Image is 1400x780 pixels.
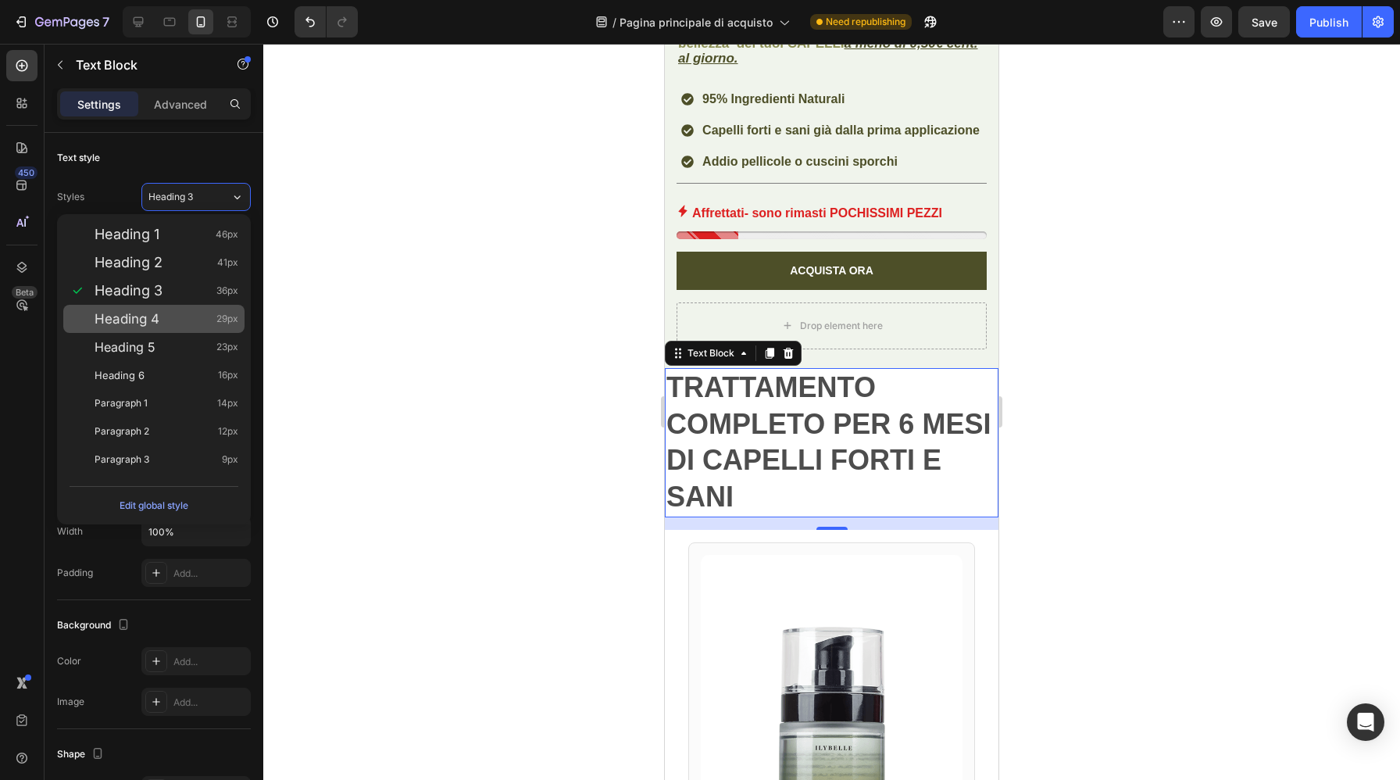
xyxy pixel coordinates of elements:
div: Width [57,524,83,538]
span: 46px [216,227,238,242]
span: 29px [216,311,238,327]
span: 12px [218,424,238,439]
button: Save [1238,6,1290,38]
span: 36px [216,283,238,299]
span: Need republishing [826,15,905,29]
iframe: Design area [665,44,998,780]
span: Paragraph 2 [95,424,149,439]
button: Heading 3 [141,183,251,211]
span: Heading 3 [95,283,162,299]
p: TRATTAMENTO COMPLETO PER 6 MESI DI CAPELLI FORTI E SANI [2,326,332,472]
div: Open Intercom Messenger [1347,703,1384,741]
button: 7 [6,6,116,38]
span: Paragraph 3 [95,452,149,467]
div: Text style [57,151,100,165]
div: Beta [12,286,37,299]
div: Edit global style [120,496,188,515]
span: 16px [218,367,238,383]
span: Heading 4 [95,311,159,327]
span: Paragraph 1 [95,395,148,411]
p: Advanced [154,96,207,113]
span: 23px [216,339,238,355]
span: 9px [222,452,238,467]
div: Add... [173,567,247,581]
span: Save [1252,16,1277,29]
span: Heading 2 [95,255,162,270]
div: Text Block [20,302,73,317]
div: Shape [57,744,107,765]
button: ACQUISTA ORA [12,208,322,246]
strong: Addio pellicole o cuscini sporchi [37,111,233,124]
p: Text Block [76,55,209,74]
p: 7 [102,13,109,31]
div: Background [57,615,133,636]
span: 14px [217,395,238,411]
p: Settings [77,96,121,113]
div: Publish [1309,14,1348,30]
div: ACQUISTA ORA [125,217,209,237]
input: Auto [142,517,250,546]
span: Heading 5 [95,339,155,355]
div: Styles [57,190,84,204]
div: Padding [57,566,93,580]
div: Add... [173,696,247,710]
div: Color [57,654,81,668]
span: Heading 6 [95,367,145,383]
span: / [612,14,616,30]
button: Edit global style [70,493,238,518]
div: Image [57,695,84,709]
strong: 95% Ingredienti Naturali [37,48,180,62]
span: Pagina principale di acquisto [620,14,773,30]
span: Heading 1 [95,227,159,242]
span: Heading 3 [148,190,193,204]
div: Undo/Redo [295,6,358,38]
div: Add... [173,655,247,669]
p: Affrettati- sono rimasti POCHISSIMI PEZZI [27,159,277,181]
button: Publish [1296,6,1362,38]
strong: Capelli forti e sani già dalla prima applicazione [37,80,315,93]
div: Drop element here [135,276,218,288]
div: 450 [15,166,37,179]
span: 41px [217,255,238,270]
